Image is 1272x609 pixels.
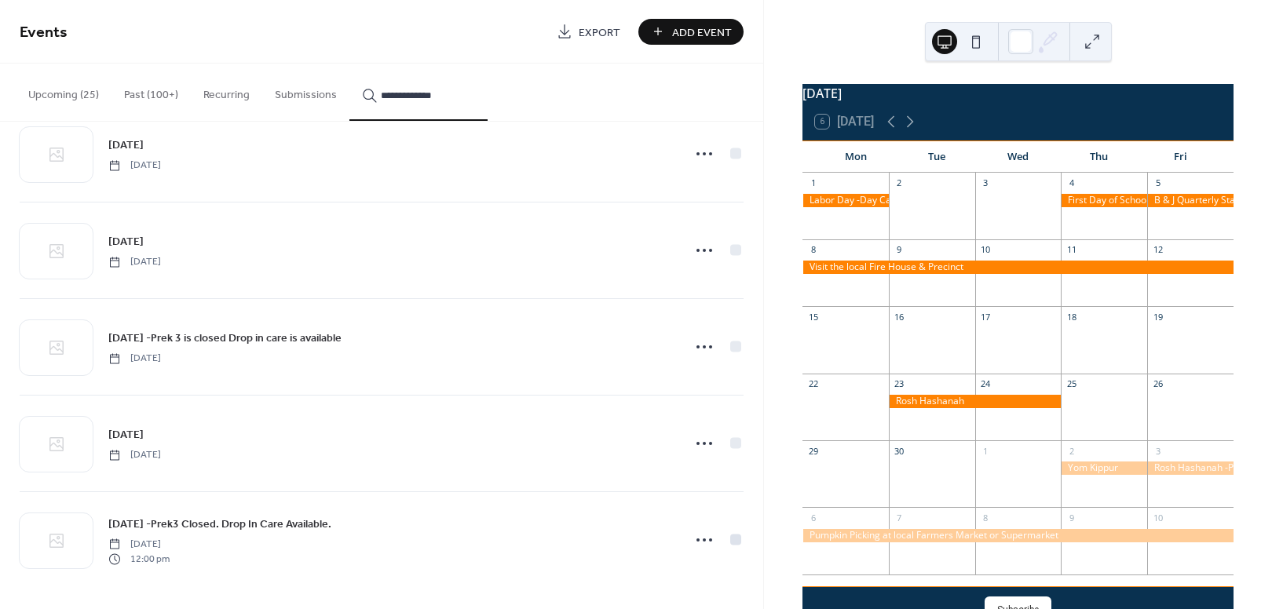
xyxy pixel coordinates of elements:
[894,177,905,189] div: 2
[108,330,342,347] span: [DATE] -Prek 3 is closed Drop in care is available
[980,311,992,323] div: 17
[1061,194,1147,207] div: First Day of School
[980,244,992,256] div: 10
[807,311,819,323] div: 15
[1152,177,1164,189] div: 5
[978,141,1058,173] div: Wed
[980,512,992,523] div: 8
[1140,141,1221,173] div: Fri
[894,244,905,256] div: 9
[108,552,170,566] span: 12:00 pm
[108,425,144,443] a: [DATE]
[108,234,144,250] span: [DATE]
[108,137,144,154] span: [DATE]
[108,448,161,462] span: [DATE]
[894,311,905,323] div: 16
[191,64,262,119] button: Recurring
[1152,311,1164,323] div: 19
[1058,141,1139,173] div: Thu
[1061,461,1147,475] div: Yom Kippur
[807,177,819,189] div: 1
[111,64,191,119] button: Past (100+)
[802,194,889,207] div: Labor Day -Day Care is closed
[802,84,1234,103] div: [DATE]
[1152,445,1164,457] div: 3
[579,24,620,41] span: Export
[108,329,342,347] a: [DATE] -Prek 3 is closed Drop in care is available
[802,529,1234,542] div: Pumpkin Picking at local Farmers Market or Supermarket
[1065,378,1077,390] div: 25
[108,232,144,250] a: [DATE]
[672,24,732,41] span: Add Event
[1152,512,1164,523] div: 10
[108,255,161,269] span: [DATE]
[1147,194,1234,207] div: B & J Quarterly Staff Training day cares close at 12:00pm
[1065,244,1077,256] div: 11
[894,445,905,457] div: 30
[807,445,819,457] div: 29
[1147,461,1234,475] div: Rosh Hashanah -Prek3 Closed. Drop In Care Available.
[807,244,819,256] div: 8
[980,445,992,457] div: 1
[894,512,905,523] div: 7
[108,159,161,173] span: [DATE]
[1152,244,1164,256] div: 12
[980,378,992,390] div: 24
[1152,378,1164,390] div: 26
[638,19,744,45] button: Add Event
[108,352,161,366] span: [DATE]
[807,512,819,523] div: 6
[815,141,896,173] div: Mon
[1065,445,1077,457] div: 2
[807,378,819,390] div: 22
[545,19,632,45] a: Export
[1065,311,1077,323] div: 18
[108,427,144,443] span: [DATE]
[16,64,111,119] button: Upcoming (25)
[1065,177,1077,189] div: 4
[889,395,1062,408] div: Rosh Hashanah
[20,17,68,48] span: Events
[262,64,349,119] button: Submissions
[894,378,905,390] div: 23
[108,515,331,533] a: [DATE] -Prek3 Closed. Drop In Care Available.
[896,141,977,173] div: Tue
[802,261,1234,274] div: Visit the local Fire House & Precinct
[980,177,992,189] div: 3
[1065,512,1077,523] div: 9
[108,538,170,552] span: [DATE]
[108,516,331,533] span: [DATE] -Prek3 Closed. Drop In Care Available.
[108,136,144,154] a: [DATE]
